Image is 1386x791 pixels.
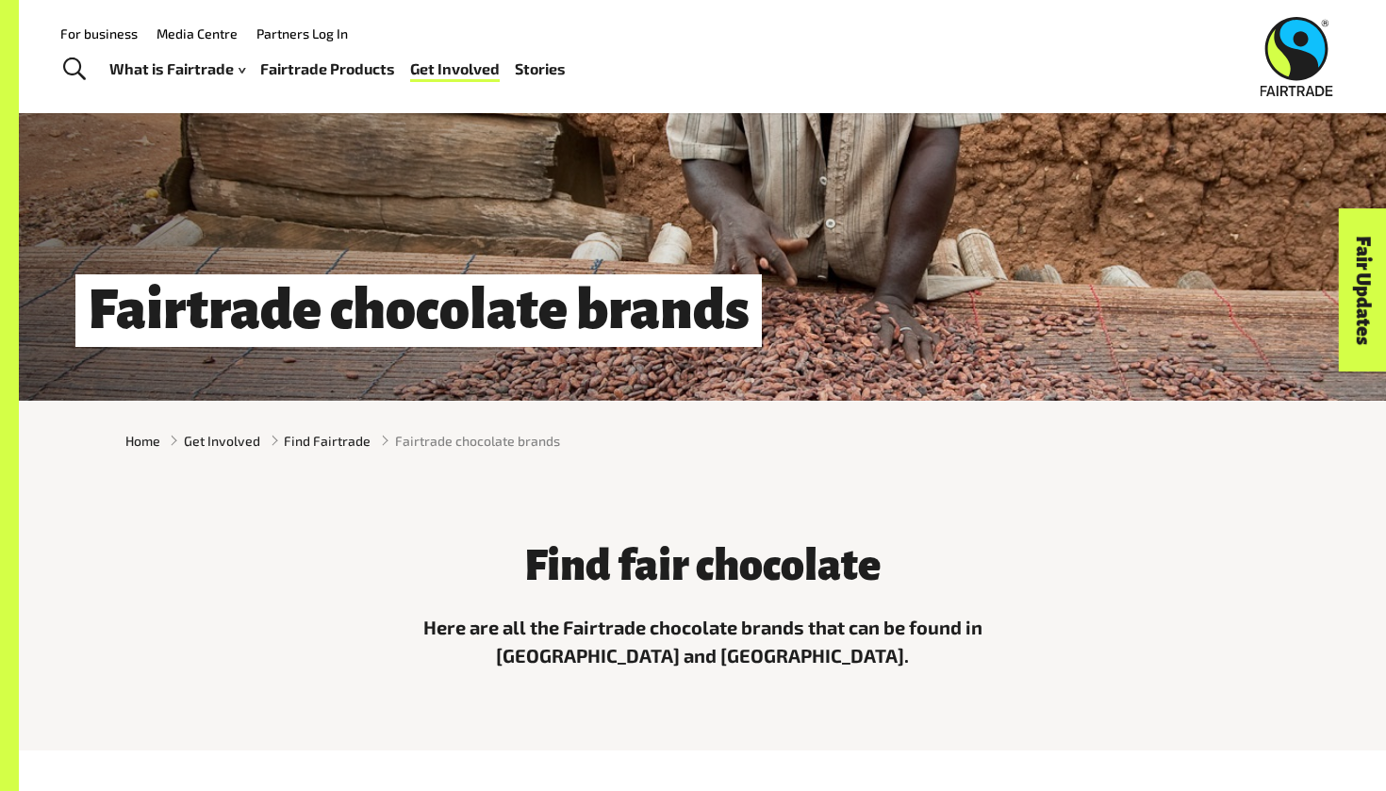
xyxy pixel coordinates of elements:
[157,25,238,41] a: Media Centre
[51,46,97,93] a: Toggle Search
[515,56,566,83] a: Stories
[420,613,985,669] p: Here are all the Fairtrade chocolate brands that can be found in [GEOGRAPHIC_DATA] and [GEOGRAPHI...
[410,56,500,83] a: Get Involved
[60,25,138,41] a: For business
[260,56,395,83] a: Fairtrade Products
[395,431,560,451] span: Fairtrade chocolate brands
[420,542,985,589] h3: Find fair chocolate
[109,56,245,83] a: What is Fairtrade
[125,431,160,451] a: Home
[256,25,348,41] a: Partners Log In
[284,431,371,451] a: Find Fairtrade
[1261,17,1333,96] img: Fairtrade Australia New Zealand logo
[75,274,762,347] h1: Fairtrade chocolate brands
[184,431,260,451] a: Get Involved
